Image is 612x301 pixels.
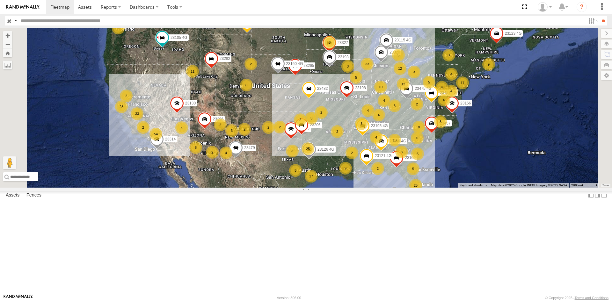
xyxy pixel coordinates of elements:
[361,104,374,117] div: 4
[361,58,374,70] div: 33
[149,128,162,140] div: 54
[186,65,199,78] div: 11
[339,162,352,175] div: 9
[206,146,219,159] div: 2
[438,94,450,106] div: 6
[411,147,424,160] div: 5
[588,191,594,200] label: Dock Summary Table to the Left
[601,191,607,200] label: Hide Summary Table
[338,40,348,45] span: 23327
[394,62,406,75] div: 12
[415,86,432,91] span: 23475 4G
[3,61,12,69] label: Measure
[317,86,328,90] span: 23482
[355,86,366,90] span: 23198
[405,155,415,160] span: 23106
[189,141,202,154] div: 8
[411,132,424,144] div: 6
[350,71,362,84] div: 5
[460,183,487,188] button: Keyboard shortcuts
[445,85,458,97] div: 4
[3,40,12,49] button: Zoom out
[569,183,599,188] button: Map Scale: 200 km per 44 pixels
[294,113,307,126] div: 2
[388,134,401,147] div: 13
[331,125,344,138] div: 2
[323,36,336,49] div: 6
[3,31,12,40] button: Zoom in
[378,94,390,107] div: 4
[317,147,334,151] span: 23126 4G
[277,296,301,300] div: Version: 306.00
[434,115,447,128] div: 3
[545,296,608,300] div: © Copyright 2025 -
[371,162,384,175] div: 2
[23,191,45,200] label: Fences
[407,162,419,175] div: 5
[397,78,410,90] div: 12
[346,147,358,159] div: 2
[412,121,425,133] div: 8
[262,121,275,134] div: 2
[372,109,385,121] div: 4
[460,101,471,105] span: 23166
[374,81,387,93] div: 10
[577,2,587,12] i: ?
[586,16,600,25] label: Search Filter Options
[220,56,230,61] span: 23282
[423,76,435,89] div: 5
[594,191,601,200] label: Dock Summary Table to the Right
[185,101,196,105] span: 23130
[370,131,382,144] div: 4
[571,183,582,187] span: 200 km
[4,295,33,301] a: Visit our Website
[244,146,255,150] span: 23479
[390,50,400,54] span: 23320
[411,98,423,111] div: 2
[305,112,318,125] div: 3
[435,81,448,94] div: 4
[165,137,176,141] span: 23314
[115,100,128,113] div: 28
[302,142,314,155] div: 25
[310,123,320,127] span: 23206
[3,191,23,200] label: Assets
[175,121,188,134] div: 4
[6,5,40,9] img: rand-logo.svg
[535,2,554,12] div: Andres Calderon
[505,31,522,36] span: 23123 4G
[131,107,143,120] div: 33
[375,154,392,158] span: 23121 4G
[244,58,257,70] div: 2
[388,99,401,112] div: 3
[213,117,223,121] span: 23296
[601,71,612,80] label: Map Settings
[395,38,412,42] span: 23115 4G
[341,60,354,73] div: 3
[395,146,408,158] div: 3
[120,90,133,102] div: 2
[112,22,125,34] div: 5
[238,123,251,136] div: 2
[220,147,232,159] div: 4
[3,49,12,57] button: Zoom Home
[409,179,422,192] div: 25
[225,124,238,137] div: 3
[13,16,18,25] label: Search Query
[315,106,328,119] div: 2
[273,121,286,133] div: 2
[214,118,227,131] div: 2
[286,61,303,66] span: 23160 4G
[491,183,567,187] span: Map data ©2025 Google, INEGI Imagery ©2025 NASA
[303,63,314,68] span: 23265
[442,49,455,61] div: 3
[456,76,469,89] div: 17
[137,121,149,134] div: 2
[171,35,187,40] span: 23105 4G
[408,66,420,78] div: 3
[286,145,299,157] div: 3
[305,170,317,183] div: 17
[445,68,458,81] div: 4
[355,117,368,130] div: 3
[392,49,405,61] div: 5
